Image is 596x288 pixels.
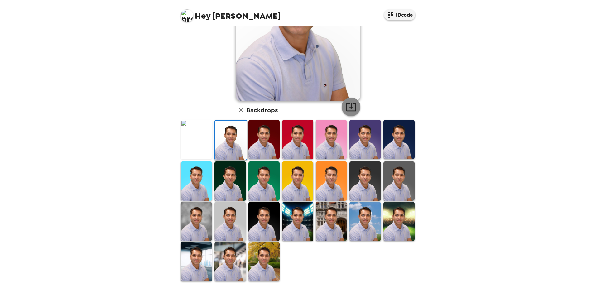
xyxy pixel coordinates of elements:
button: IDcode [384,9,415,20]
span: [PERSON_NAME] [181,6,281,20]
img: profile pic [181,9,193,22]
img: Original [181,120,212,159]
h6: Backdrops [246,105,278,115]
span: Hey [195,10,210,22]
